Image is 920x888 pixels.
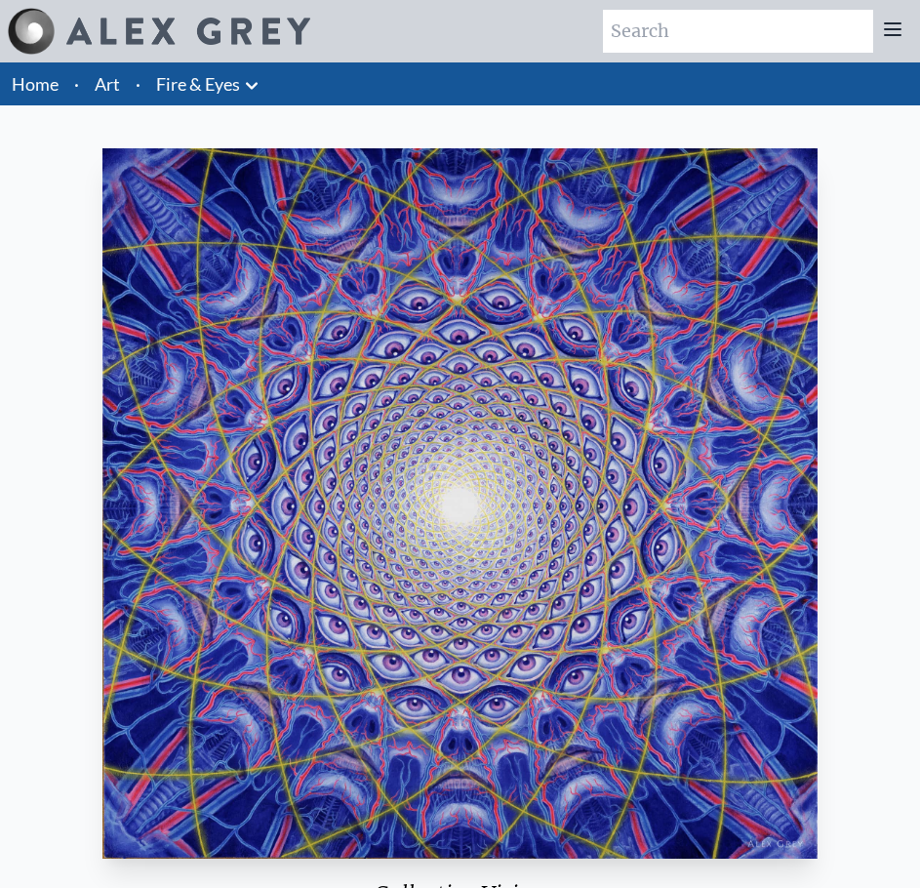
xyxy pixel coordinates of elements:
[156,70,240,98] a: Fire & Eyes
[95,70,120,98] a: Art
[128,62,148,105] li: ·
[102,148,817,859] img: Collective-Vision-1995-Alex-Grey-watermarked.jpg
[12,73,59,95] a: Home
[66,62,87,105] li: ·
[603,10,873,53] input: Search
